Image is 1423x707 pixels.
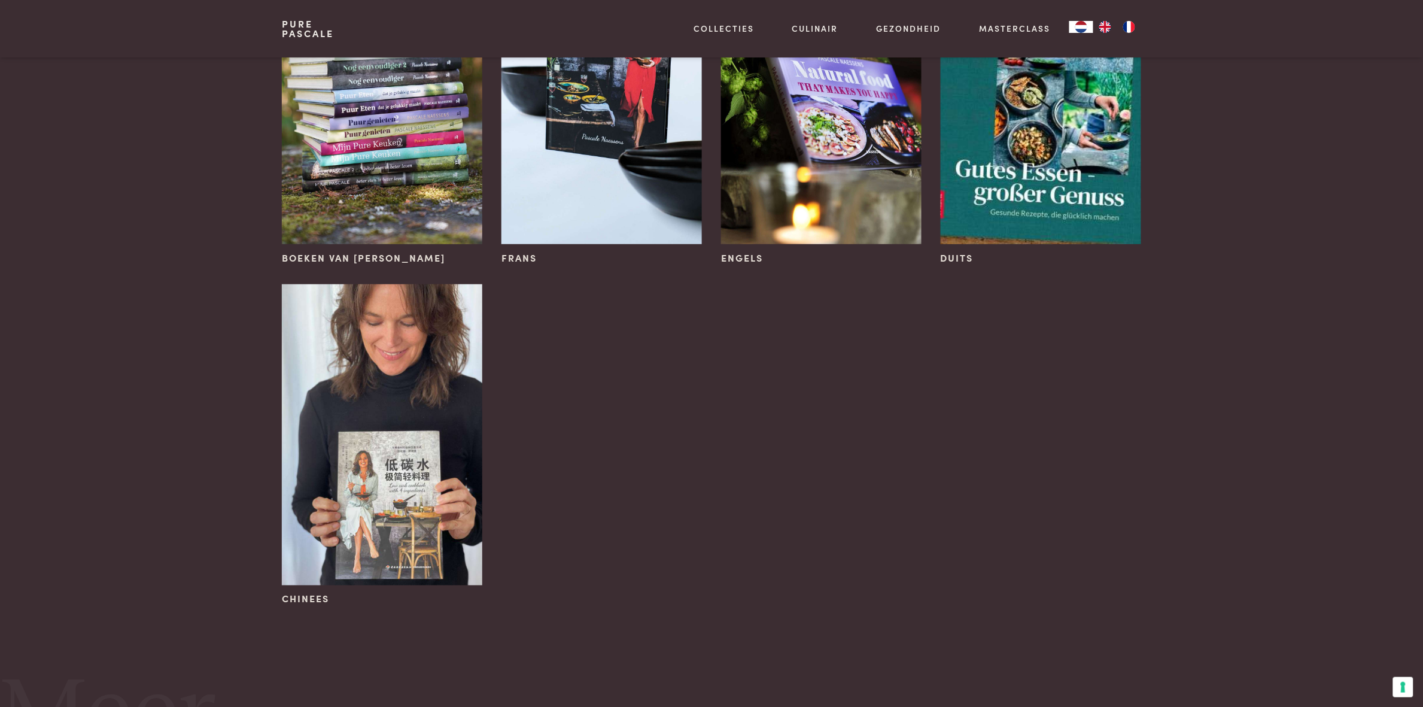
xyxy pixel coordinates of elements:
[1393,677,1413,697] button: Uw voorkeuren voor toestemming voor trackingtechnologieën
[282,19,334,38] a: PurePascale
[282,591,329,606] span: Chinees
[1093,21,1141,33] ul: Language list
[1093,21,1117,33] a: EN
[1069,21,1093,33] div: Language
[1069,21,1141,33] aside: Language selected: Nederlands
[979,22,1050,35] a: Masterclass
[721,251,763,265] span: Engels
[1117,21,1141,33] a: FR
[501,251,537,265] span: Frans
[877,22,941,35] a: Gezondheid
[941,251,974,265] span: Duits
[282,251,445,265] span: Boeken van [PERSON_NAME]
[792,22,838,35] a: Culinair
[282,284,482,606] a: Chinees Chinees
[1069,21,1093,33] a: NL
[282,284,482,585] img: Chinees
[694,22,754,35] a: Collecties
